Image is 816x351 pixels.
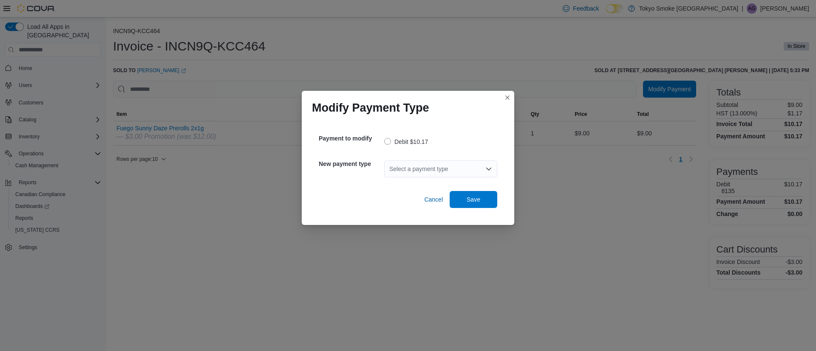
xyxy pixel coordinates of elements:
h5: New payment type [319,155,382,172]
input: Accessible screen reader label [389,164,390,174]
h5: Payment to modify [319,130,382,147]
span: Cancel [424,195,443,204]
button: Save [450,191,497,208]
h1: Modify Payment Type [312,101,429,115]
button: Closes this modal window [502,93,513,103]
span: Save [467,195,480,204]
button: Open list of options [485,166,492,172]
button: Cancel [421,191,446,208]
label: Debit $10.17 [384,137,428,147]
